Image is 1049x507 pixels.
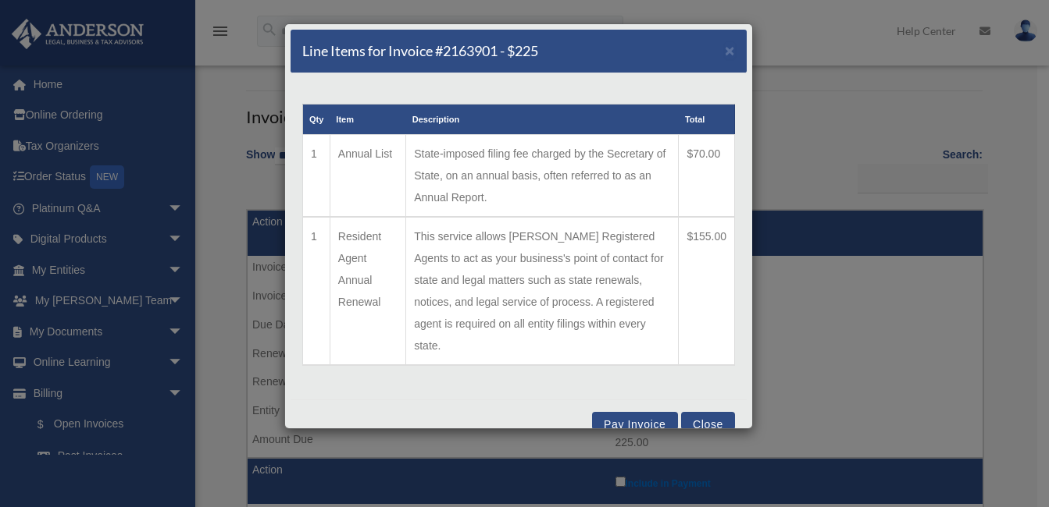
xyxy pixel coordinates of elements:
td: 1 [303,217,330,365]
span: × [725,41,735,59]
td: Annual List [330,135,405,218]
td: State-imposed filing fee charged by the Secretary of State, on an annual basis, often referred to... [406,135,679,218]
td: This service allows [PERSON_NAME] Registered Agents to act as your business's point of contact fo... [406,217,679,365]
h5: Line Items for Invoice #2163901 - $225 [302,41,538,61]
button: Close [725,42,735,58]
th: Item [330,105,405,135]
button: Close [681,412,735,430]
button: Pay Invoice [592,412,678,430]
th: Qty [303,105,330,135]
td: 1 [303,135,330,218]
th: Total [679,105,735,135]
th: Description [406,105,679,135]
td: Resident Agent Annual Renewal [330,217,405,365]
td: $70.00 [679,135,735,218]
td: $155.00 [679,217,735,365]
